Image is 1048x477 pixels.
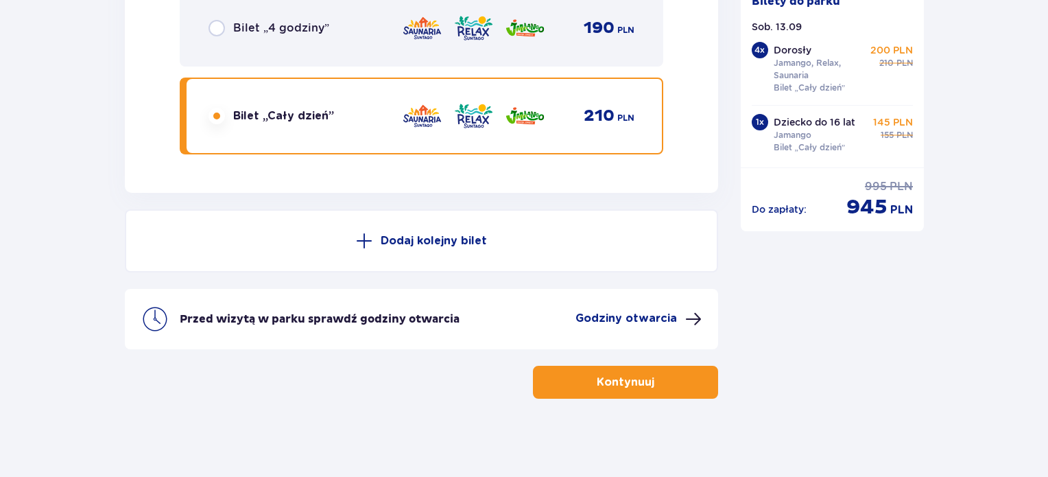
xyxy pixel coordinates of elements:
[402,14,442,43] img: zone logo
[402,102,442,130] img: zone logo
[575,311,702,327] button: Godziny otwarcia
[617,112,634,124] p: PLN
[752,42,768,58] div: 4 x
[584,106,615,126] p: 210
[533,366,718,399] button: Kontynuuj
[879,57,894,69] p: 210
[896,129,913,141] p: PLN
[774,57,868,82] p: Jamango, Relax, Saunaria
[752,20,802,34] p: Sob. 13.09
[381,233,487,248] p: Dodaj kolejny bilet
[505,14,545,43] img: zone logo
[453,14,494,43] img: zone logo
[575,311,677,326] p: Godziny otwarcia
[125,209,718,272] button: Dodaj kolejny bilet
[505,102,545,130] img: zone logo
[617,24,634,36] p: PLN
[896,57,913,69] p: PLN
[890,179,913,194] p: PLN
[233,21,329,36] p: Bilet „4 godziny”
[774,43,811,57] p: Dorosły
[873,115,913,129] p: 145 PLN
[752,202,807,216] p: Do zapłaty :
[774,82,846,94] p: Bilet „Cały dzień”
[774,129,811,141] p: Jamango
[141,305,169,333] img: clock icon
[774,115,855,129] p: Dziecko do 16 lat
[774,141,846,154] p: Bilet „Cały dzień”
[865,179,887,194] p: 995
[890,202,913,218] p: PLN
[584,18,615,38] p: 190
[870,43,913,57] p: 200 PLN
[453,102,494,130] img: zone logo
[846,194,888,220] p: 945
[752,114,768,130] div: 1 x
[881,129,894,141] p: 155
[180,312,460,327] p: Przed wizytą w parku sprawdź godziny otwarcia
[233,108,334,124] p: Bilet „Cały dzień”
[597,375,654,390] p: Kontynuuj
